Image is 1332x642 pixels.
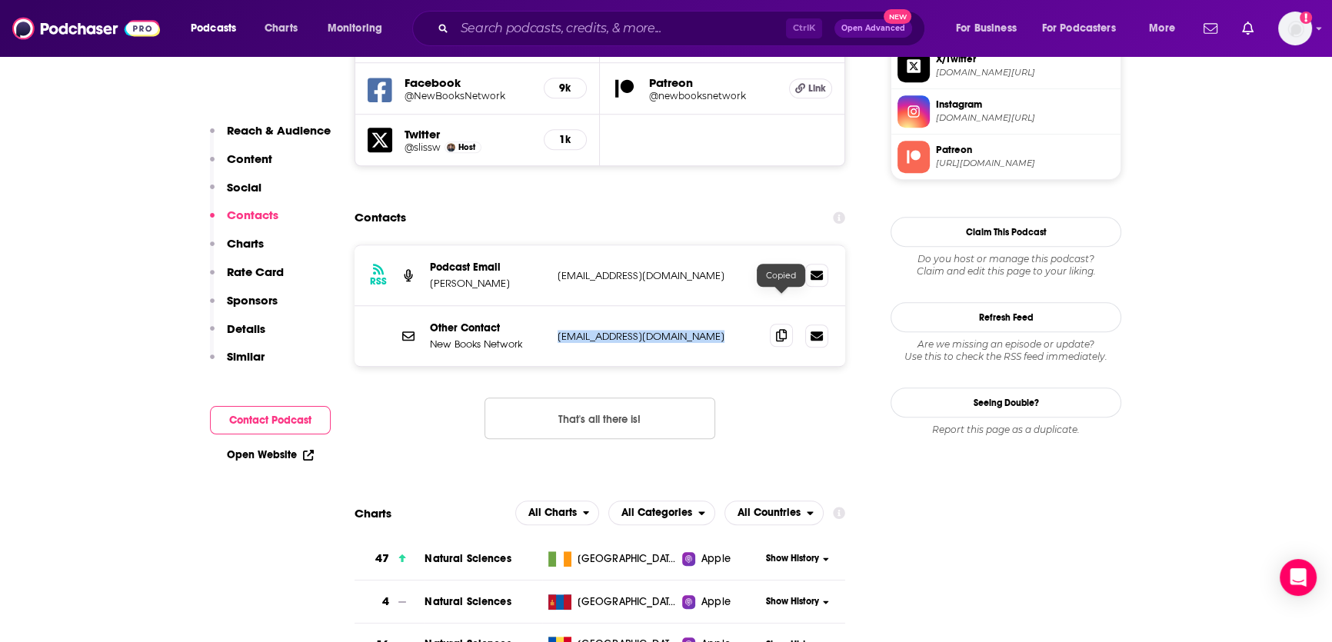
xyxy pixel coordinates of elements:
p: New Books Network [430,338,545,351]
button: Similar [210,349,265,378]
span: https://www.patreon.com/newbooksnetwork [936,158,1114,169]
span: Apple [701,594,731,610]
a: Show notifications dropdown [1236,15,1260,42]
input: Search podcasts, credits, & more... [455,16,786,41]
a: [GEOGRAPHIC_DATA] [542,594,683,610]
img: Podchaser - Follow, Share and Rate Podcasts [12,14,160,43]
h5: Facebook [405,75,531,90]
button: Nothing here. [485,398,715,439]
svg: Add a profile image [1300,12,1312,24]
span: For Podcasters [1042,18,1116,39]
h2: Platforms [515,501,600,525]
h5: @slissw [405,141,441,153]
p: Podcast Email [430,261,545,274]
p: Details [227,321,265,336]
span: Open Advanced [841,25,905,32]
span: Ctrl K [786,18,822,38]
img: User Profile [1278,12,1312,45]
p: Sponsors [227,293,278,308]
div: Claim and edit this page to your liking. [891,253,1121,278]
h5: Twitter [405,127,531,141]
h3: RSS [370,275,387,288]
span: Monitoring [328,18,382,39]
h2: Charts [355,506,391,521]
button: Social [210,180,261,208]
img: Shu Wan [447,143,455,151]
span: twitter.com/NewBooksNetwork [936,67,1114,78]
span: Link [808,82,825,95]
button: open menu [1138,16,1194,41]
a: Seeing Double? [891,388,1121,417]
span: X/Twitter [936,52,1114,66]
span: All Countries [738,507,801,518]
a: 4 [355,580,425,623]
a: Patreon[URL][DOMAIN_NAME] [897,141,1114,173]
h3: 47 [375,550,389,567]
button: Refresh Feed [891,302,1121,332]
button: Charts [210,236,264,264]
span: Patreon [936,143,1114,157]
h5: 1k [557,133,574,146]
span: For Business [956,18,1017,39]
button: Open AdvancedNew [834,19,912,38]
div: Copied [757,264,805,287]
h3: 4 [382,593,389,610]
a: Instagram[DOMAIN_NAME][URL] [897,95,1114,128]
button: Show profile menu [1278,12,1312,45]
button: open menu [180,16,256,41]
h5: 9k [557,81,574,95]
span: Charts [265,18,298,39]
button: open menu [608,501,715,525]
button: open menu [1032,16,1138,41]
p: Similar [227,349,265,364]
a: X/Twitter[DOMAIN_NAME][URL] [897,50,1114,82]
button: Show History [761,595,834,608]
p: Other Contact [430,321,545,334]
a: @NewBooksNetwork [405,90,531,101]
span: instagram.com/newbooksnetworkes [936,112,1114,124]
span: Instagram [936,98,1114,111]
span: Host [458,142,475,152]
h2: Countries [724,501,824,525]
span: New [884,9,911,24]
p: [EMAIL_ADDRESS][DOMAIN_NAME] [558,330,758,343]
h2: Contacts [355,203,406,232]
a: Apple [682,594,760,610]
span: All Categories [621,507,692,518]
div: Report this page as a duplicate. [891,424,1121,436]
span: Podcasts [191,18,236,39]
button: Reach & Audience [210,123,331,151]
button: Contacts [210,208,278,236]
a: Natural Sciences [425,595,511,608]
button: open menu [515,501,600,525]
span: All Charts [528,507,577,518]
span: Do you host or manage this podcast? [891,253,1121,265]
a: Apple [682,551,760,567]
a: Open Website [227,448,314,461]
a: Natural Sciences [425,552,511,565]
button: Show History [761,552,834,565]
div: Open Intercom Messenger [1280,559,1317,596]
button: open menu [317,16,402,41]
p: [PERSON_NAME] [430,277,545,290]
a: @newbooksnetwork [649,90,777,101]
button: Rate Card [210,264,284,293]
a: 47 [355,537,425,580]
button: Details [210,321,265,350]
a: Show notifications dropdown [1197,15,1224,42]
span: Mongolia [578,594,678,610]
button: open menu [724,501,824,525]
button: Contact Podcast [210,406,331,434]
span: Show History [765,595,818,608]
span: More [1149,18,1175,39]
a: Link [789,78,832,98]
p: Charts [227,236,264,251]
span: Ireland [578,551,678,567]
span: Show History [765,552,818,565]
